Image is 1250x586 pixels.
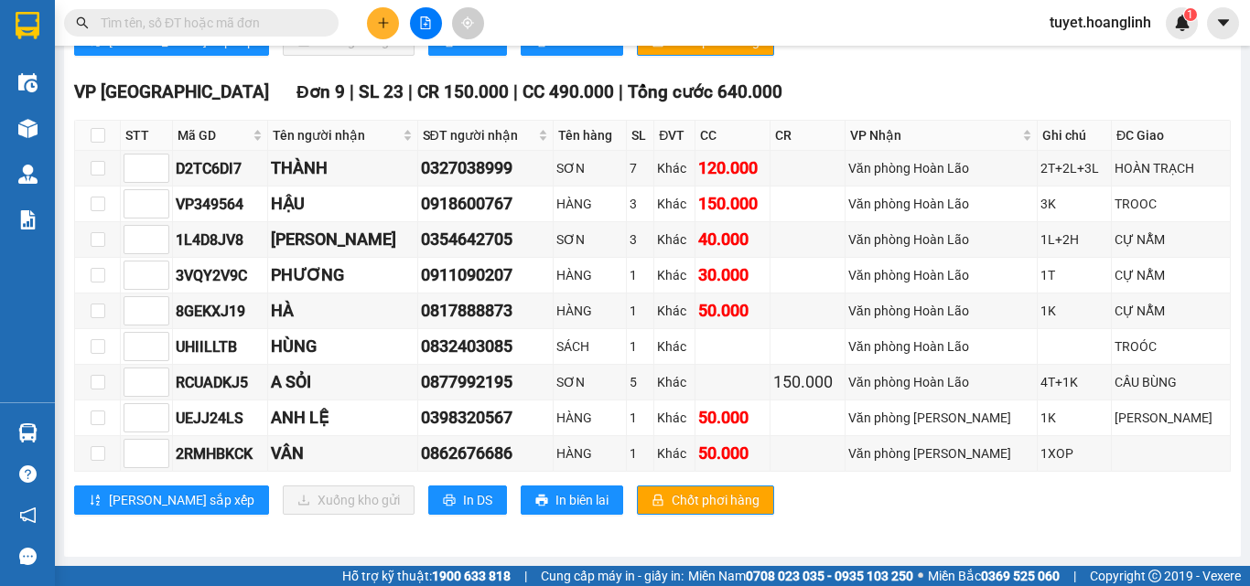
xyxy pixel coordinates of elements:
[89,494,102,508] span: sort-ascending
[176,300,264,323] div: 8GEKXJ19
[556,194,623,214] div: HÀNG
[555,490,609,510] span: In biên lai
[419,16,432,29] span: file-add
[630,265,652,285] div: 1
[628,81,782,102] span: Tổng cước 640.000
[535,494,548,508] span: printer
[657,265,692,285] div: Khác
[513,81,518,102] span: |
[410,7,442,39] button: file-add
[773,369,842,395] div: 150.000
[74,485,269,515] button: sort-ascending[PERSON_NAME] sắp xếp
[657,194,692,214] div: Khác
[1040,194,1108,214] div: 3K
[523,81,614,102] span: CC 490.000
[630,301,652,321] div: 1
[846,329,1038,365] td: Văn phòng Hoàn Lão
[1112,258,1231,293] td: CỰ NẪM
[273,125,399,145] span: Tên người nhận
[630,372,652,392] div: 5
[630,194,652,214] div: 3
[268,186,418,222] td: HẬU
[554,121,627,151] th: Tên hàng
[18,73,38,92] img: warehouse-icon
[367,7,399,39] button: plus
[848,443,1034,463] div: Văn phòng [PERSON_NAME]
[421,298,550,324] div: 0817888873
[846,436,1038,472] td: Văn phòng Lý Hòa
[556,301,623,321] div: HÀNG
[173,293,268,329] td: 8GEKXJ19
[1184,8,1197,21] sup: 1
[556,372,623,392] div: SƠN
[1040,229,1108,250] div: 1L+2H
[1215,15,1232,31] span: caret-down
[19,465,37,483] span: question-circle
[176,157,264,180] div: D2TC6DI7
[630,443,652,463] div: 1
[698,262,767,288] div: 30.000
[421,227,550,252] div: 0354642705
[418,151,554,186] td: 0327038999
[981,569,1060,583] strong: 0369 525 060
[452,7,484,39] button: aim
[652,494,664,508] span: lock
[271,191,415,217] div: HẬU
[928,566,1060,586] span: Miền Bắc
[283,485,415,515] button: downloadXuống kho gửi
[770,121,846,151] th: CR
[268,400,418,436] td: ANH LỆ
[271,227,415,252] div: [PERSON_NAME]
[698,227,767,252] div: 40.000
[848,301,1034,321] div: Văn phòng Hoàn Lão
[848,265,1034,285] div: Văn phòng Hoàn Lão
[271,262,415,288] div: PHƯƠNG
[421,405,550,431] div: 0398320567
[688,566,913,586] span: Miền Nam
[848,408,1034,428] div: Văn phòng [PERSON_NAME]
[846,151,1038,186] td: Văn phòng Hoàn Lão
[637,485,774,515] button: lockChốt phơi hàng
[1112,329,1231,365] td: TROÓC
[271,155,415,181] div: THÀNH
[918,572,923,580] span: ⚪️
[524,566,527,586] span: |
[698,298,767,324] div: 50.000
[657,372,692,392] div: Khác
[176,407,264,430] div: UEJJ24LS
[1112,293,1231,329] td: CỰ NẪM
[850,125,1018,145] span: VP Nhận
[1112,222,1231,258] td: CỰ NẪM
[630,229,652,250] div: 3
[1035,11,1166,34] span: tuyet.hoanglinh
[18,210,38,229] img: solution-icon
[421,262,550,288] div: 0911090207
[18,165,38,184] img: warehouse-icon
[1040,265,1108,285] div: 1T
[1040,408,1108,428] div: 1K
[619,81,623,102] span: |
[657,158,692,178] div: Khác
[846,365,1038,400] td: Văn phòng Hoàn Lão
[1040,372,1108,392] div: 4T+1K
[271,334,415,359] div: HÙNG
[1187,8,1193,21] span: 1
[16,12,39,39] img: logo-vxr
[1040,158,1108,178] div: 2T+2L+3L
[746,569,913,583] strong: 0708 023 035 - 0935 103 250
[432,569,511,583] strong: 1900 633 818
[418,222,554,258] td: 0354642705
[268,365,418,400] td: A SỎI
[408,81,413,102] span: |
[672,490,760,510] span: Chốt phơi hàng
[1174,15,1191,31] img: icon-new-feature
[846,222,1038,258] td: Văn phòng Hoàn Lão
[698,191,767,217] div: 150.000
[421,369,550,395] div: 0877992195
[173,186,268,222] td: VP349564
[846,258,1038,293] td: Văn phòng Hoàn Lão
[176,193,264,216] div: VP349564
[173,400,268,436] td: UEJJ24LS
[846,186,1038,222] td: Văn phòng Hoàn Lão
[268,151,418,186] td: THÀNH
